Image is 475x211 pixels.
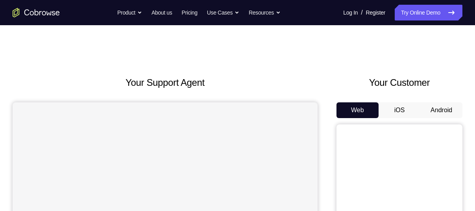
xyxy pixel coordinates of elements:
[181,5,197,20] a: Pricing
[379,102,421,118] button: iOS
[207,5,239,20] button: Use Cases
[152,5,172,20] a: About us
[249,5,281,20] button: Resources
[117,5,142,20] button: Product
[395,5,462,20] a: Try Online Demo
[366,5,385,20] a: Register
[336,102,379,118] button: Web
[420,102,462,118] button: Android
[13,76,318,90] h2: Your Support Agent
[13,8,60,17] a: Go to the home page
[343,5,358,20] a: Log In
[336,76,462,90] h2: Your Customer
[361,8,362,17] span: /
